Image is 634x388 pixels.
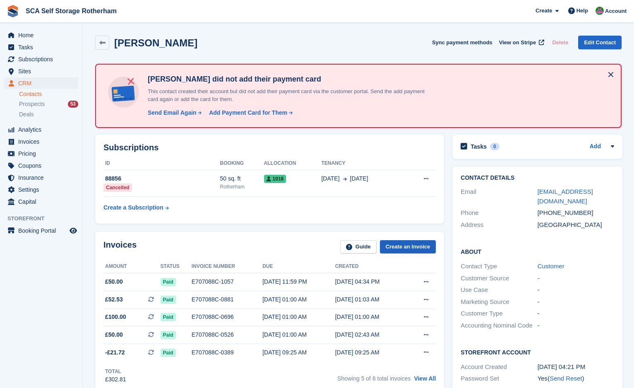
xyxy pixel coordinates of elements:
[7,214,82,223] span: Storefront
[148,108,197,117] div: Send Email Again
[144,75,434,84] h4: [PERSON_NAME] did not add their payment card
[103,200,169,215] a: Create a Subscription
[414,375,436,382] a: View All
[192,277,262,286] div: E707088C-1057
[499,39,536,47] span: View on Stripe
[4,53,78,65] a: menu
[206,108,293,117] a: Add Payment Card for Them
[103,174,220,183] div: 88856
[192,330,262,339] div: E707088C-0526
[18,225,68,236] span: Booking Portal
[18,53,68,65] span: Subscriptions
[490,143,500,150] div: 0
[19,111,34,118] span: Deals
[192,348,262,357] div: E707088C-0389
[105,277,123,286] span: £50.00
[471,143,487,150] h2: Tasks
[4,160,78,171] a: menu
[18,160,68,171] span: Coupons
[461,362,537,372] div: Account Created
[461,321,537,330] div: Accounting Nominal Code
[4,196,78,207] a: menu
[192,313,262,321] div: E707088C-0696
[19,110,78,119] a: Deals
[538,374,614,383] div: Yes
[550,375,582,382] a: Send Reset
[68,101,78,108] div: 53
[538,362,614,372] div: [DATE] 04:21 PM
[103,143,436,152] h2: Subscriptions
[536,7,552,15] span: Create
[461,285,537,295] div: Use Case
[335,330,408,339] div: [DATE] 02:43 AM
[538,274,614,283] div: -
[103,240,137,254] h2: Invoices
[461,262,537,271] div: Contact Type
[335,277,408,286] div: [DATE] 04:34 PM
[18,172,68,183] span: Insurance
[105,348,125,357] span: -£21.72
[496,36,546,49] a: View on Stripe
[161,260,192,273] th: Status
[461,309,537,318] div: Customer Type
[18,184,68,195] span: Settings
[538,220,614,230] div: [GEOGRAPHIC_DATA]
[105,330,123,339] span: £50.00
[105,313,126,321] span: £100.00
[262,277,335,286] div: [DATE] 11:59 PM
[4,225,78,236] a: menu
[105,368,126,375] div: Total
[538,208,614,218] div: [PHONE_NUMBER]
[68,226,78,236] a: Preview store
[105,375,126,384] div: £302.81
[461,220,537,230] div: Address
[220,157,264,170] th: Booking
[19,90,78,98] a: Contacts
[340,240,377,254] a: Guide
[461,297,537,307] div: Marketing Source
[461,208,537,218] div: Phone
[538,297,614,307] div: -
[103,260,161,273] th: Amount
[161,278,176,286] span: Paid
[335,313,408,321] div: [DATE] 01:00 AM
[264,175,286,183] span: 1018
[538,321,614,330] div: -
[4,65,78,77] a: menu
[220,174,264,183] div: 50 sq. ft
[4,184,78,195] a: menu
[18,148,68,159] span: Pricing
[4,124,78,135] a: menu
[161,331,176,339] span: Paid
[105,295,123,304] span: £52.53
[18,196,68,207] span: Capital
[461,175,614,181] h2: Contact Details
[192,295,262,304] div: E707088C-0881
[220,183,264,190] div: Rotherham
[432,36,492,49] button: Sync payment methods
[192,260,262,273] th: Invoice number
[161,349,176,357] span: Paid
[4,136,78,147] a: menu
[262,348,335,357] div: [DATE] 09:25 AM
[209,108,287,117] div: Add Payment Card for Them
[380,240,436,254] a: Create an Invoice
[103,203,163,212] div: Create a Subscription
[114,37,197,48] h2: [PERSON_NAME]
[335,260,408,273] th: Created
[461,274,537,283] div: Customer Source
[18,124,68,135] span: Analytics
[106,75,141,110] img: no-card-linked-e7822e413c904bf8b177c4d89f31251c4716f9871600ec3ca5bfc59e148c83f4.svg
[335,348,408,357] div: [DATE] 09:25 AM
[4,172,78,183] a: menu
[321,157,405,170] th: Tenancy
[19,100,78,108] a: Prospects 53
[18,65,68,77] span: Sites
[161,313,176,321] span: Paid
[548,375,584,382] span: ( )
[18,136,68,147] span: Invoices
[538,309,614,318] div: -
[538,263,564,270] a: Customer
[161,296,176,304] span: Paid
[262,260,335,273] th: Due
